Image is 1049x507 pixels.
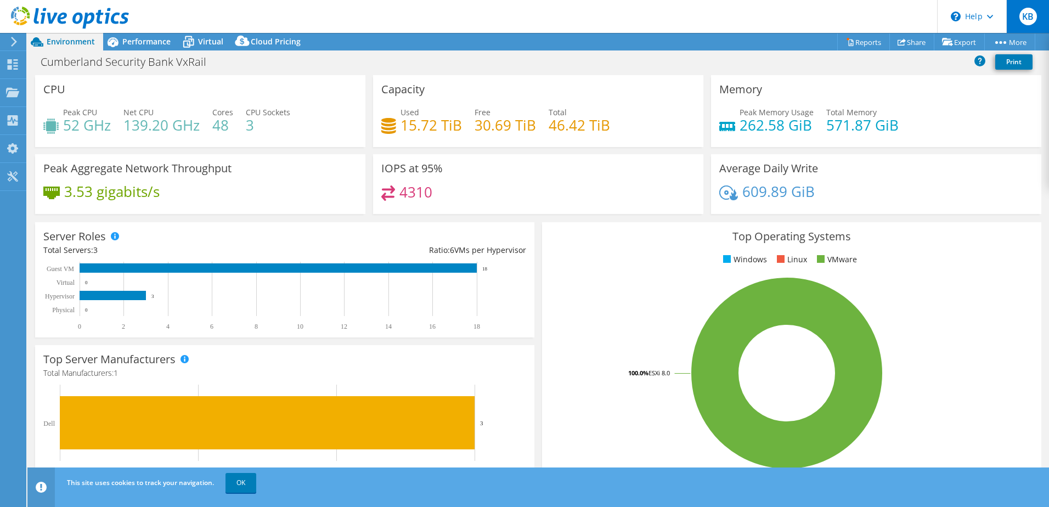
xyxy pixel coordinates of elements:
span: Net CPU [123,107,154,117]
span: 3 [93,245,98,255]
li: VMware [814,253,857,266]
div: Total Servers: [43,244,285,256]
text: 3 [151,294,154,299]
h3: Memory [719,83,762,95]
text: 0 [85,280,88,285]
h4: 15.72 TiB [401,119,462,131]
text: 18 [473,323,480,330]
tspan: 100.0% [628,369,648,377]
text: 0 [85,307,88,313]
span: Performance [122,36,171,47]
span: Environment [47,36,95,47]
h3: Capacity [381,83,425,95]
span: Peak CPU [63,107,97,117]
span: Peak Memory Usage [740,107,814,117]
h4: 3 [246,119,290,131]
text: 2 [122,323,125,330]
h3: Average Daily Write [719,162,818,174]
h4: 571.87 GiB [826,119,899,131]
div: Ratio: VMs per Hypervisor [285,244,526,256]
text: 12 [341,323,347,330]
text: 4 [166,323,170,330]
span: 6 [450,245,454,255]
text: 0 [78,323,81,330]
li: Windows [720,253,767,266]
h3: IOPS at 95% [381,162,443,174]
h3: Peak Aggregate Network Throughput [43,162,232,174]
text: Guest VM [47,265,74,273]
text: 18 [482,266,488,272]
a: Share [889,33,934,50]
h4: 139.20 GHz [123,119,200,131]
span: Used [401,107,419,117]
h4: 609.89 GiB [742,185,815,198]
span: CPU Sockets [246,107,290,117]
a: More [984,33,1035,50]
h3: Top Server Manufacturers [43,353,176,365]
a: OK [225,473,256,493]
span: 1 [114,368,118,378]
span: This site uses cookies to track your navigation. [67,478,214,487]
span: Virtual [198,36,223,47]
h3: Top Operating Systems [550,230,1033,243]
li: Linux [774,253,807,266]
a: Print [995,54,1033,70]
h4: 262.58 GiB [740,119,814,131]
text: Virtual [57,279,75,286]
span: Total Memory [826,107,877,117]
text: Physical [52,306,75,314]
text: 16 [429,323,436,330]
tspan: ESXi 8.0 [648,369,670,377]
h4: Total Manufacturers: [43,367,526,379]
text: 14 [385,323,392,330]
text: Hypervisor [45,292,75,300]
h3: CPU [43,83,65,95]
h1: Cumberland Security Bank VxRail [36,56,223,68]
span: Cores [212,107,233,117]
h4: 52 GHz [63,119,111,131]
svg: \n [951,12,961,21]
span: Free [475,107,490,117]
text: Dell [43,420,55,427]
text: 3 [480,420,483,426]
h4: 46.42 TiB [549,119,610,131]
h4: 48 [212,119,233,131]
span: Cloud Pricing [251,36,301,47]
text: 6 [210,323,213,330]
span: KB [1019,8,1037,25]
h4: 30.69 TiB [475,119,536,131]
h4: 4310 [399,186,432,198]
a: Reports [837,33,890,50]
h3: Server Roles [43,230,106,243]
span: Total [549,107,567,117]
h4: 3.53 gigabits/s [64,185,160,198]
a: Export [934,33,985,50]
text: 10 [297,323,303,330]
text: 8 [255,323,258,330]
